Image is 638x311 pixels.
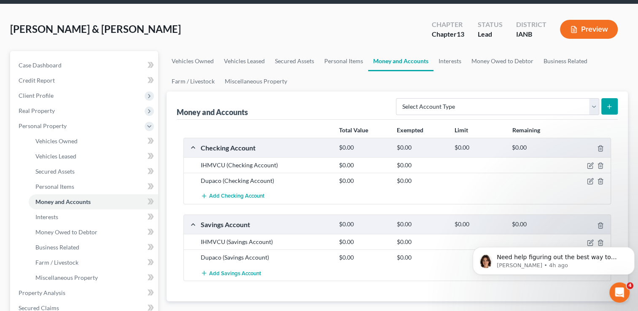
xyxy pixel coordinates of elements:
[508,220,565,228] div: $0.00
[29,270,158,285] a: Miscellaneous Property
[433,51,466,71] a: Interests
[450,220,508,228] div: $0.00
[27,32,155,40] p: Message from Emma, sent 4h ago
[19,92,54,99] span: Client Profile
[29,209,158,225] a: Interests
[219,51,270,71] a: Vehicles Leased
[335,177,393,185] div: $0.00
[35,137,78,145] span: Vehicles Owned
[393,161,450,169] div: $0.00
[339,126,368,134] strong: Total Value
[335,253,393,262] div: $0.00
[209,270,261,276] span: Add Savings Account
[201,265,261,281] button: Add Savings Account
[35,244,79,251] span: Business Related
[29,179,158,194] a: Personal Items
[516,20,546,29] div: District
[27,24,148,65] span: Need help figuring out the best way to enter your client's income? Here's a quick article to show...
[19,289,65,296] span: Property Analysis
[197,177,335,185] div: Dupaco (Checking Account)
[35,198,91,205] span: Money and Accounts
[319,51,368,71] a: Personal Items
[335,144,393,152] div: $0.00
[19,62,62,69] span: Case Dashboard
[478,29,503,39] div: Lead
[335,238,393,246] div: $0.00
[29,164,158,179] a: Secured Assets
[335,220,393,228] div: $0.00
[432,29,464,39] div: Chapter
[197,143,335,152] div: Checking Account
[29,225,158,240] a: Money Owed to Debtor
[457,30,464,38] span: 13
[167,71,220,91] a: Farm / Livestock
[478,20,503,29] div: Status
[516,29,546,39] div: IANB
[35,274,98,281] span: Miscellaneous Property
[393,253,450,262] div: $0.00
[12,285,158,300] a: Property Analysis
[209,193,264,200] span: Add Checking Account
[393,144,450,152] div: $0.00
[397,126,423,134] strong: Exempted
[335,161,393,169] div: $0.00
[29,240,158,255] a: Business Related
[35,228,97,236] span: Money Owed to Debtor
[455,126,468,134] strong: Limit
[35,183,74,190] span: Personal Items
[393,220,450,228] div: $0.00
[197,220,335,229] div: Savings Account
[220,71,292,91] a: Miscellaneous Property
[609,282,630,303] iframe: Intercom live chat
[627,282,633,289] span: 4
[10,23,181,35] span: [PERSON_NAME] & [PERSON_NAME]
[270,51,319,71] a: Secured Assets
[19,77,55,84] span: Credit Report
[167,51,219,71] a: Vehicles Owned
[29,149,158,164] a: Vehicles Leased
[29,134,158,149] a: Vehicles Owned
[201,188,264,204] button: Add Checking Account
[450,144,508,152] div: $0.00
[29,194,158,209] a: Money and Accounts
[35,213,58,220] span: Interests
[393,177,450,185] div: $0.00
[12,58,158,73] a: Case Dashboard
[19,107,55,114] span: Real Property
[197,238,335,246] div: IHMVCU (Savings Account)
[466,51,538,71] a: Money Owed to Debtor
[35,168,75,175] span: Secured Assets
[35,259,78,266] span: Farm / Livestock
[29,255,158,270] a: Farm / Livestock
[368,51,433,71] a: Money and Accounts
[35,153,76,160] span: Vehicles Leased
[177,107,248,117] div: Money and Accounts
[508,144,565,152] div: $0.00
[12,73,158,88] a: Credit Report
[538,51,592,71] a: Business Related
[469,229,638,288] iframe: Intercom notifications message
[19,122,67,129] span: Personal Property
[197,253,335,262] div: Dupaco (Savings Account)
[393,238,450,246] div: $0.00
[512,126,540,134] strong: Remaining
[197,161,335,169] div: IHMVCU (Checking Account)
[560,20,618,39] button: Preview
[432,20,464,29] div: Chapter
